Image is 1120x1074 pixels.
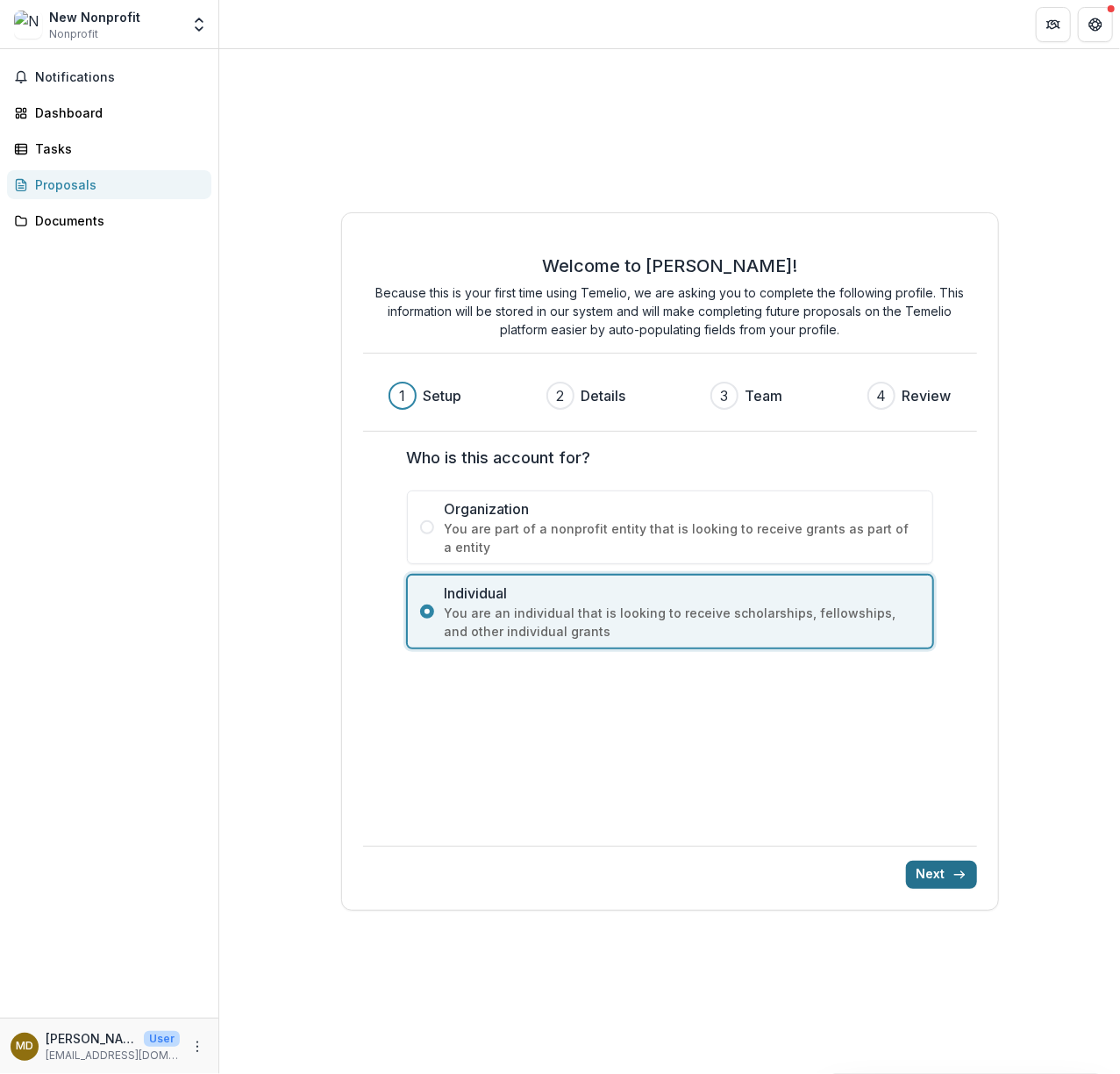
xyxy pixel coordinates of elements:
button: Open entity switcher [187,7,211,42]
h3: Team [745,385,783,406]
div: Progress [389,382,952,410]
h2: Welcome to [PERSON_NAME]! [542,255,797,276]
p: User [144,1031,180,1047]
span: Individual [445,583,920,604]
img: New Nonprofit [14,11,42,39]
div: Dashboard [35,104,197,122]
h3: Details [581,385,626,406]
button: Get Help [1078,7,1113,42]
div: New Nonprofit [49,8,140,26]
button: Next [906,861,977,889]
div: Tasks [35,140,197,158]
h3: Setup [424,385,462,406]
div: 4 [876,385,886,406]
div: 2 [556,385,564,406]
p: [EMAIL_ADDRESS][DOMAIN_NAME] [46,1048,180,1063]
button: Partners [1036,7,1071,42]
span: Nonprofit [49,26,98,42]
div: 1 [399,385,405,406]
span: You are an individual that is looking to receive scholarships, fellowships, and other individual ... [445,604,920,641]
div: Monica Daniels [16,1041,33,1052]
div: Documents [35,211,197,230]
a: Documents [7,206,211,235]
button: More [187,1036,208,1057]
label: Who is this account for? [407,446,923,469]
a: Tasks [7,134,211,163]
button: Notifications [7,63,211,91]
p: Because this is your first time using Temelio, we are asking you to complete the following profil... [363,283,977,339]
span: You are part of a nonprofit entity that is looking to receive grants as part of a entity [445,519,920,556]
span: Notifications [35,70,204,85]
a: Dashboard [7,98,211,127]
div: 3 [720,385,728,406]
h3: Review [902,385,952,406]
span: Organization [445,498,920,519]
div: Proposals [35,175,197,194]
p: [PERSON_NAME] [46,1029,137,1048]
a: Proposals [7,170,211,199]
